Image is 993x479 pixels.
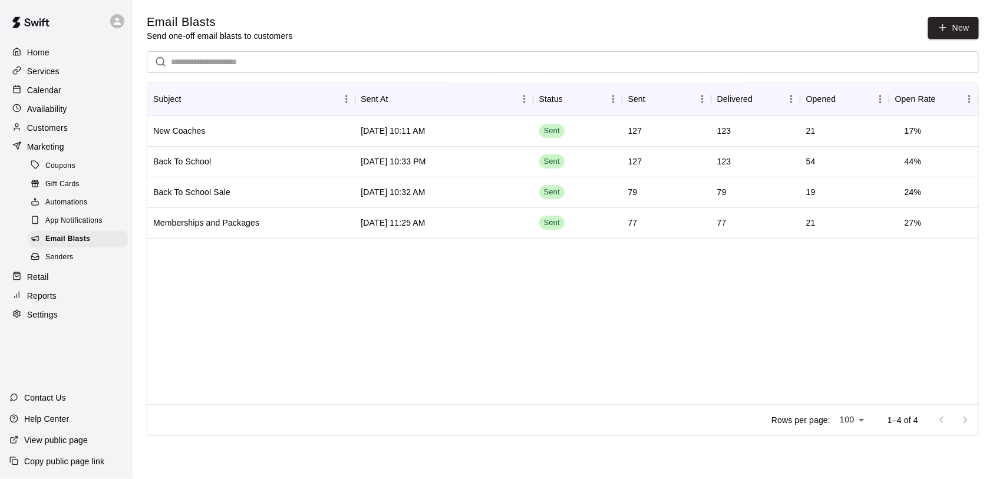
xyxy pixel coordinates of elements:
[45,179,80,190] span: Gift Cards
[9,119,123,137] a: Customers
[27,103,67,115] p: Availability
[28,231,128,247] div: Email Blasts
[836,91,853,107] button: Sort
[24,392,66,404] p: Contact Us
[628,156,642,167] div: 127
[806,82,836,115] div: Opened
[835,411,869,428] div: 100
[28,175,133,193] a: Gift Cards
[27,271,49,283] p: Retail
[28,194,133,212] a: Automations
[28,213,128,229] div: App Notifications
[27,47,50,58] p: Home
[355,82,533,115] div: Sent At
[361,125,425,137] div: Aug 11 2025, 10:11 AM
[753,91,769,107] button: Sort
[9,306,123,323] a: Settings
[9,287,123,305] a: Reports
[895,207,931,239] td: 27 %
[961,90,978,108] button: Menu
[800,82,889,115] div: Opened
[182,91,198,107] button: Sort
[533,82,622,115] div: Status
[539,187,565,198] span: Sent
[153,217,259,229] div: Memberships and Packages
[28,194,128,211] div: Automations
[28,230,133,249] a: Email Blasts
[771,414,830,426] p: Rows per page:
[711,82,800,115] div: Delivered
[45,215,103,227] span: App Notifications
[928,17,979,39] a: New
[27,290,57,302] p: Reports
[628,125,642,137] div: 127
[153,82,182,115] div: Subject
[147,30,292,42] p: Send one-off email blasts to customers
[28,212,133,230] a: App Notifications
[27,122,68,134] p: Customers
[27,141,64,153] p: Marketing
[45,233,90,245] span: Email Blasts
[27,309,58,321] p: Settings
[147,14,292,30] h5: Email Blasts
[717,125,731,137] div: 123
[539,125,565,137] span: Sent
[388,91,405,107] button: Sort
[539,156,565,167] span: Sent
[361,217,425,229] div: Jul 21 2025, 11:25 AM
[889,82,978,115] div: Open Rate
[24,413,69,425] p: Help Center
[153,156,211,167] div: Back To School
[895,146,931,177] td: 44 %
[694,90,711,108] button: Menu
[338,90,355,108] button: Menu
[895,115,931,147] td: 17 %
[622,82,711,115] div: Sent
[936,91,952,107] button: Sort
[628,186,638,198] div: 79
[28,249,133,267] a: Senders
[45,160,75,172] span: Coupons
[605,90,622,108] button: Menu
[806,186,816,198] div: 19
[717,82,753,115] div: Delivered
[361,82,388,115] div: Sent At
[516,90,533,108] button: Menu
[361,156,426,167] div: Jul 30 2025, 10:33 PM
[717,156,731,167] div: 123
[153,186,230,198] div: Back To School Sale
[888,414,918,426] p: 1–4 of 4
[28,249,128,266] div: Senders
[9,62,123,80] a: Services
[9,138,123,156] a: Marketing
[628,217,638,229] div: 77
[45,197,87,209] span: Automations
[147,82,355,115] div: Subject
[28,157,133,175] a: Coupons
[9,100,123,118] a: Availability
[28,176,128,193] div: Gift Cards
[27,84,61,96] p: Calendar
[9,44,123,61] a: Home
[27,65,60,77] p: Services
[645,91,662,107] button: Sort
[9,81,123,99] a: Calendar
[9,268,123,286] a: Retail
[717,217,727,229] div: 77
[539,217,565,229] span: Sent
[24,434,88,446] p: View public page
[24,455,104,467] p: Copy public page link
[717,186,727,198] div: 79
[895,82,936,115] div: Open Rate
[45,252,74,263] span: Senders
[872,90,889,108] button: Menu
[539,82,563,115] div: Status
[895,177,931,208] td: 24 %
